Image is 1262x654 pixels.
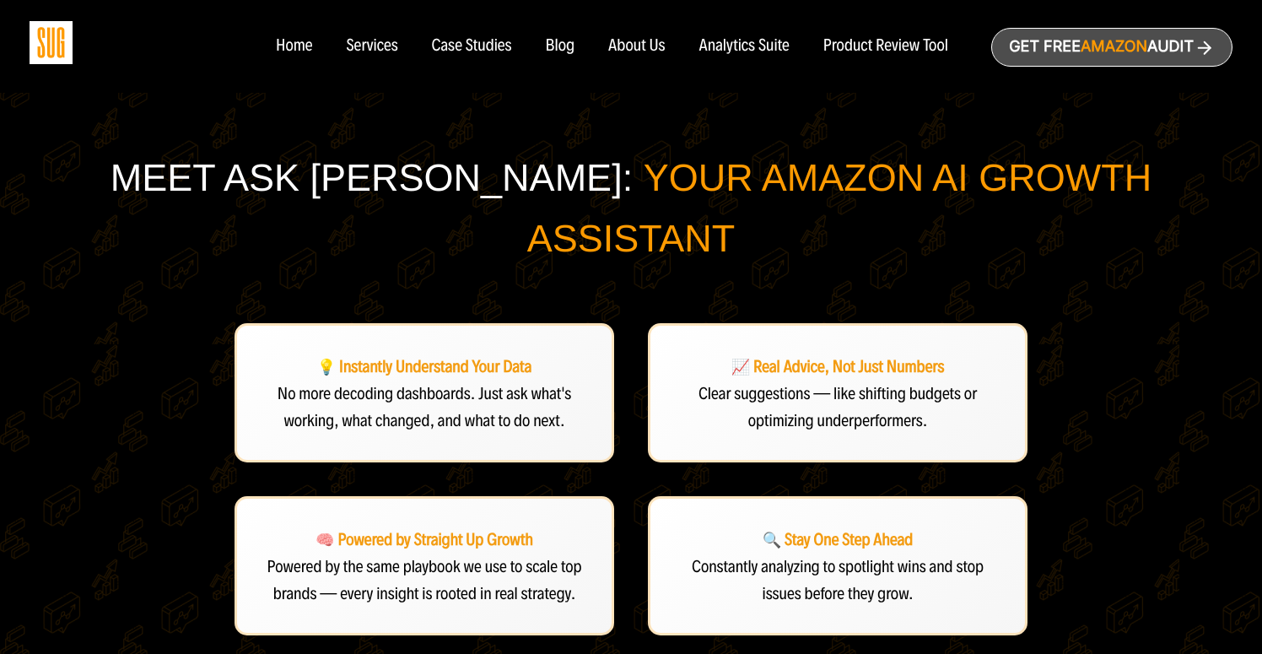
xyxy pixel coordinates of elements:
[1081,38,1147,56] span: Amazon
[267,557,581,604] span: Powered by the same playbook we use to scale top brands — every insight is rooted in real strategy.
[346,37,397,56] a: Services
[763,530,914,550] strong: 🔍 Stay One Step Ahead
[608,37,666,56] a: About Us
[432,37,512,56] a: Case Studies
[698,384,977,431] span: Clear suggestions — like shifting budgets or optimizing underperformers.
[111,156,633,199] span: Meet Ask [PERSON_NAME]:
[317,357,532,377] strong: 💡 Instantly Understand Your Data
[699,37,790,56] a: Analytics Suite
[823,37,948,56] a: Product Review Tool
[276,37,312,56] a: Home
[278,384,571,431] span: No more decoding dashboards. Just ask what's working, what changed, and what to do next.
[546,37,575,56] a: Blog
[527,156,1152,260] span: Your Amazon AI Growth Assistant
[731,357,945,377] strong: 📈 Real Advice, Not Just Numbers
[692,557,984,604] span: Constantly analyzing to spotlight wins and stop issues before they grow.
[315,530,533,550] strong: 🧠 Powered by Straight Up Growth
[30,21,73,64] img: Sug
[991,28,1232,67] a: Get freeAmazonAudit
